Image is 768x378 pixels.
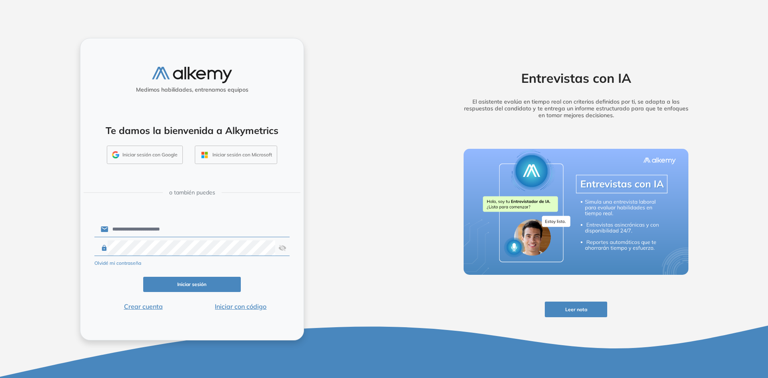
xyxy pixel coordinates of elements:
button: Olvidé mi contraseña [94,260,141,267]
img: asd [278,240,286,256]
img: OUTLOOK_ICON [200,150,209,160]
button: Iniciar sesión [143,277,241,292]
img: GMAIL_ICON [112,151,119,158]
button: Crear cuenta [94,302,192,311]
h2: Entrevistas con IA [451,70,701,86]
iframe: Chat Widget [624,285,768,378]
button: Iniciar con código [192,302,290,311]
button: Leer nota [545,302,607,317]
span: o también puedes [169,188,215,197]
img: img-more-info [464,149,688,275]
div: Widget de chat [624,285,768,378]
h4: Te damos la bienvenida a Alkymetrics [91,125,293,136]
h5: El asistente evalúa en tiempo real con criterios definidos por ti, se adapta a las respuestas del... [451,98,701,118]
img: logo-alkemy [152,67,232,83]
button: Iniciar sesión con Google [107,146,183,164]
h5: Medimos habilidades, entrenamos equipos [84,86,300,93]
button: Iniciar sesión con Microsoft [195,146,277,164]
